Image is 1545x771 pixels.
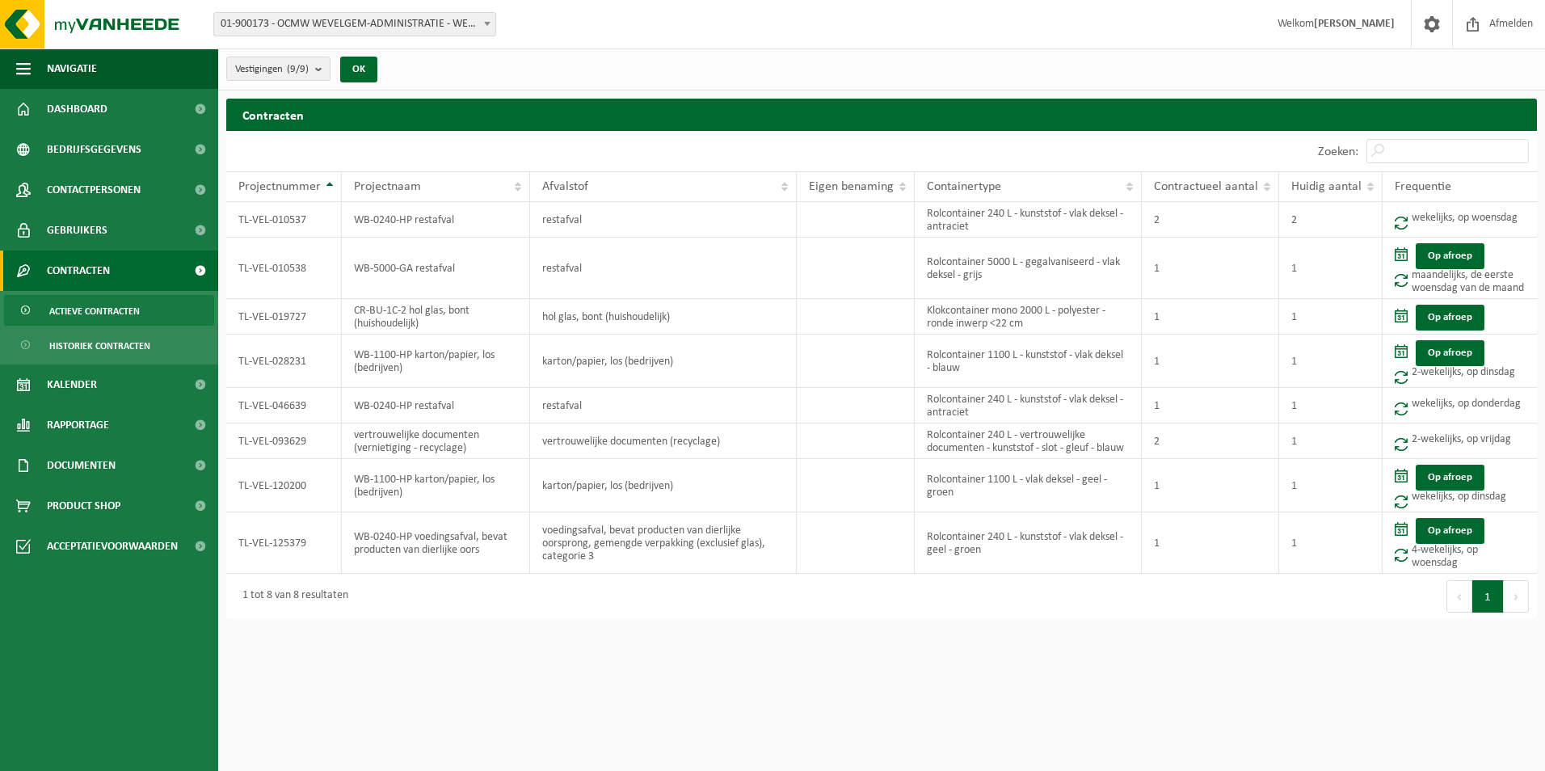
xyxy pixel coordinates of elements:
span: Documenten [47,445,116,486]
span: Contactpersonen [47,170,141,210]
td: TL-VEL-120200 [226,459,342,512]
span: Gebruikers [47,210,107,251]
button: Previous [1446,580,1472,613]
td: 1 [1279,299,1383,335]
td: Rolcontainer 240 L - vertrouwelijke documenten - kunststof - slot - gleuf - blauw [915,423,1142,459]
a: Op afroep [1416,340,1484,366]
span: Product Shop [47,486,120,526]
td: 4-wekelijks, op woensdag [1383,512,1537,574]
td: restafval [530,388,797,423]
td: 2-wekelijks, op vrijdag [1383,423,1537,459]
td: 1 [1142,238,1279,299]
span: Navigatie [47,48,97,89]
td: Rolcontainer 1100 L - kunststof - vlak deksel - blauw [915,335,1142,388]
td: 1 [1279,423,1383,459]
td: 1 [1142,459,1279,512]
td: WB-1100-HP karton/papier, los (bedrijven) [342,459,530,512]
td: 2 [1142,202,1279,238]
button: 1 [1472,580,1504,613]
td: 1 [1142,512,1279,574]
td: 1 [1142,335,1279,388]
label: Zoeken: [1318,145,1358,158]
button: Next [1504,580,1529,613]
td: CR-BU-1C-2 hol glas, bont (huishoudelijk) [342,299,530,335]
td: restafval [530,238,797,299]
span: Huidig aantal [1291,180,1362,193]
td: voedingsafval, bevat producten van dierlijke oorsprong, gemengde verpakking (exclusief glas), cat... [530,512,797,574]
td: 2 [1279,202,1383,238]
span: Rapportage [47,405,109,445]
span: Containertype [927,180,1001,193]
a: Historiek contracten [4,330,214,360]
td: restafval [530,202,797,238]
a: Op afroep [1416,465,1484,491]
td: TL-VEL-010538 [226,238,342,299]
span: Frequentie [1395,180,1451,193]
strong: [PERSON_NAME] [1314,18,1395,30]
td: Rolcontainer 240 L - kunststof - vlak deksel - antraciet [915,388,1142,423]
td: wekelijks, op donderdag [1383,388,1537,423]
td: WB-5000-GA restafval [342,238,530,299]
td: 1 [1142,299,1279,335]
td: WB-0240-HP restafval [342,388,530,423]
td: 1 [1279,459,1383,512]
td: WB-0240-HP restafval [342,202,530,238]
span: Dashboard [47,89,107,129]
span: Vestigingen [235,57,309,82]
h2: Contracten [226,99,1537,130]
td: hol glas, bont (huishoudelijk) [530,299,797,335]
td: WB-1100-HP karton/papier, los (bedrijven) [342,335,530,388]
td: Klokcontainer mono 2000 L - polyester - ronde inwerp <22 cm [915,299,1142,335]
a: Op afroep [1416,243,1484,269]
td: wekelijks, op woensdag [1383,202,1537,238]
td: Rolcontainer 240 L - kunststof - vlak deksel - geel - groen [915,512,1142,574]
td: 1 [1279,238,1383,299]
span: Projectnaam [354,180,421,193]
td: TL-VEL-019727 [226,299,342,335]
a: Op afroep [1416,518,1484,544]
td: TL-VEL-093629 [226,423,342,459]
a: Actieve contracten [4,295,214,326]
td: TL-VEL-028231 [226,335,342,388]
span: Afvalstof [542,180,588,193]
span: Projectnummer [238,180,321,193]
span: Acceptatievoorwaarden [47,526,178,567]
td: 1 [1279,512,1383,574]
span: 01-900173 - OCMW WEVELGEM-ADMINISTRATIE - WEVELGEM [214,13,495,36]
td: karton/papier, los (bedrijven) [530,459,797,512]
span: Contracten [47,251,110,291]
span: Contractueel aantal [1154,180,1258,193]
td: Rolcontainer 240 L - kunststof - vlak deksel - antraciet [915,202,1142,238]
td: 2-wekelijks, op dinsdag [1383,335,1537,388]
td: TL-VEL-125379 [226,512,342,574]
count: (9/9) [287,64,309,74]
a: Op afroep [1416,305,1484,331]
td: 1 [1279,388,1383,423]
td: 1 [1142,388,1279,423]
td: Rolcontainer 1100 L - vlak deksel - geel - groen [915,459,1142,512]
span: Historiek contracten [49,331,150,361]
td: karton/papier, los (bedrijven) [530,335,797,388]
div: 1 tot 8 van 8 resultaten [234,582,348,611]
button: OK [340,57,377,82]
td: wekelijks, op dinsdag [1383,459,1537,512]
td: vertrouwelijke documenten (vernietiging - recyclage) [342,423,530,459]
td: Rolcontainer 5000 L - gegalvaniseerd - vlak deksel - grijs [915,238,1142,299]
span: 01-900173 - OCMW WEVELGEM-ADMINISTRATIE - WEVELGEM [213,12,496,36]
span: Eigen benaming [809,180,894,193]
td: 2 [1142,423,1279,459]
span: Actieve contracten [49,296,140,327]
td: vertrouwelijke documenten (recyclage) [530,423,797,459]
span: Bedrijfsgegevens [47,129,141,170]
span: Kalender [47,364,97,405]
td: maandelijks, de eerste woensdag van de maand [1383,238,1537,299]
td: WB-0240-HP voedingsafval, bevat producten van dierlijke oors [342,512,530,574]
td: TL-VEL-046639 [226,388,342,423]
td: TL-VEL-010537 [226,202,342,238]
td: 1 [1279,335,1383,388]
button: Vestigingen(9/9) [226,57,330,81]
